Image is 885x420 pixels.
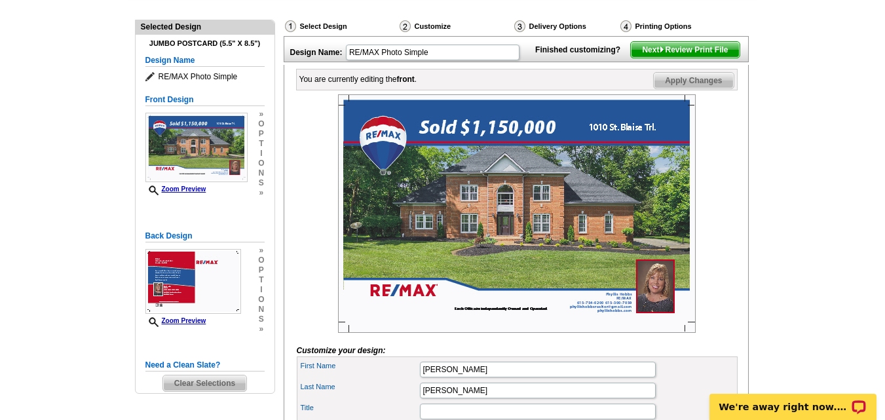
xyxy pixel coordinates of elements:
[301,402,419,413] label: Title
[258,168,264,178] span: n
[290,48,343,57] strong: Design Name:
[258,275,264,285] span: t
[620,20,631,32] img: Printing Options & Summary
[258,129,264,139] span: p
[258,188,264,198] span: »
[258,315,264,324] span: s
[397,75,415,84] b: front
[258,149,264,159] span: i
[659,47,665,52] img: button-next-arrow-white.png
[535,45,628,54] strong: Finished customizing?
[258,305,264,315] span: n
[400,20,411,32] img: Customize
[258,324,264,334] span: »
[297,346,386,355] i: Customize your design:
[258,265,264,275] span: p
[513,20,619,36] div: Delivery Options
[398,20,513,36] div: Customize
[514,20,525,32] img: Delivery Options
[145,94,265,106] h5: Front Design
[258,295,264,305] span: o
[145,230,265,242] h5: Back Design
[284,20,398,36] div: Select Design
[258,109,264,119] span: »
[145,317,206,324] a: Zoom Preview
[163,375,246,391] span: Clear Selections
[258,246,264,256] span: »
[285,20,296,32] img: Select Design
[258,159,264,168] span: o
[258,178,264,188] span: s
[258,119,264,129] span: o
[619,20,736,33] div: Printing Options
[145,359,265,372] h5: Need a Clean Slate?
[136,20,274,33] div: Selected Design
[145,185,206,193] a: Zoom Preview
[258,256,264,265] span: o
[145,70,265,83] span: RE/MAX Photo Simple
[299,73,417,85] div: You are currently editing the .
[631,42,739,58] span: Next Review Print File
[145,39,265,48] h4: Jumbo Postcard (5.5" x 8.5")
[145,113,248,182] img: Z18908398_00001_1.jpg
[258,285,264,295] span: i
[701,379,885,420] iframe: LiveChat chat widget
[145,249,241,314] img: small-thumb.jpg
[258,139,264,149] span: t
[145,54,265,67] h5: Design Name
[301,381,419,392] label: Last Name
[338,94,696,333] img: Z18908398_00001_1.jpg
[654,73,733,88] span: Apply Changes
[301,360,419,372] label: First Name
